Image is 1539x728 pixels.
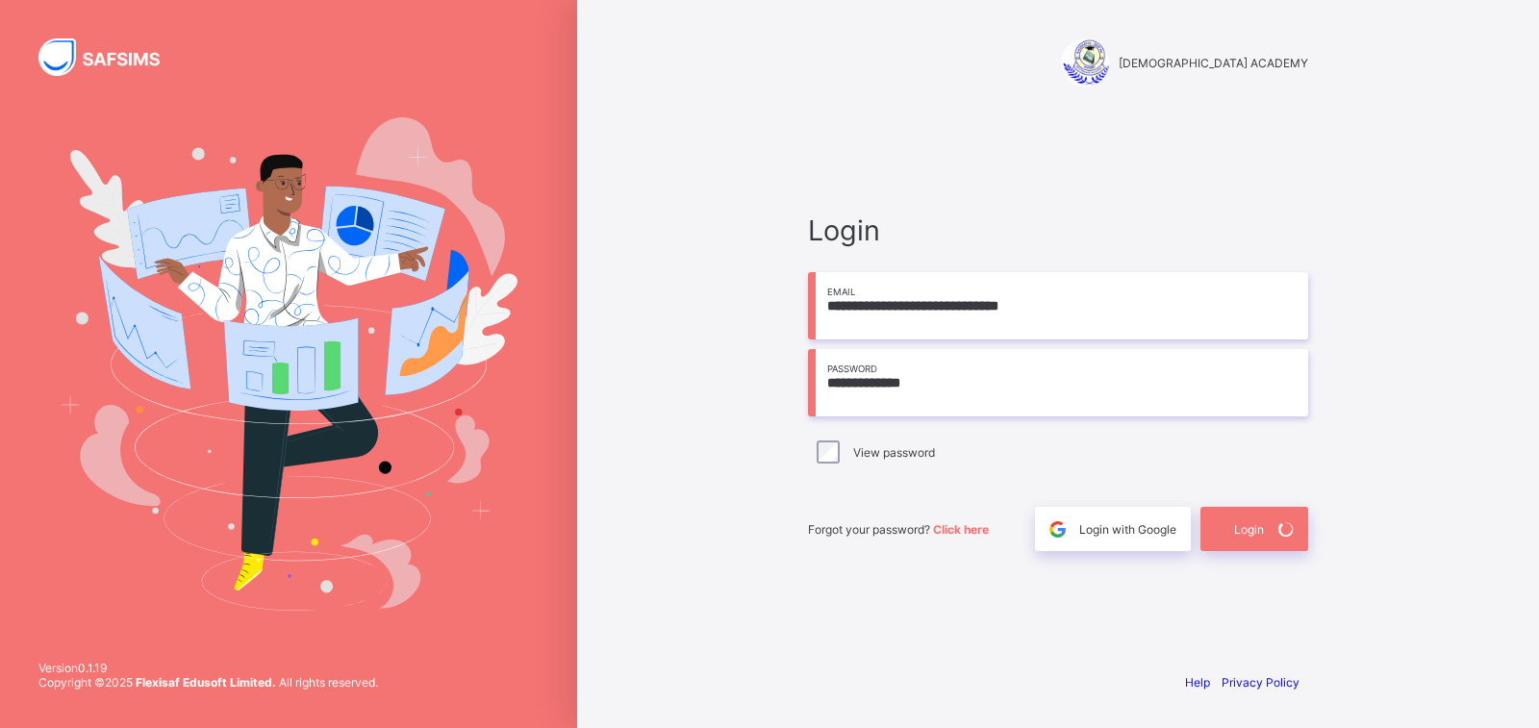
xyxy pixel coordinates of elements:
img: google.396cfc9801f0270233282035f929180a.svg [1047,518,1069,540]
span: Login with Google [1079,522,1176,537]
a: Help [1185,675,1210,690]
span: Forgot your password? [808,522,989,537]
span: Login [808,213,1308,247]
label: View password [853,445,935,460]
span: [DEMOGRAPHIC_DATA] ACADEMY [1119,56,1308,70]
a: Privacy Policy [1222,675,1299,690]
span: Login [1234,522,1264,537]
span: Copyright © 2025 All rights reserved. [38,675,378,690]
img: Hero Image [60,117,517,610]
a: Click here [933,522,989,537]
span: Version 0.1.19 [38,661,378,675]
strong: Flexisaf Edusoft Limited. [136,675,276,690]
img: SAFSIMS Logo [38,38,183,76]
